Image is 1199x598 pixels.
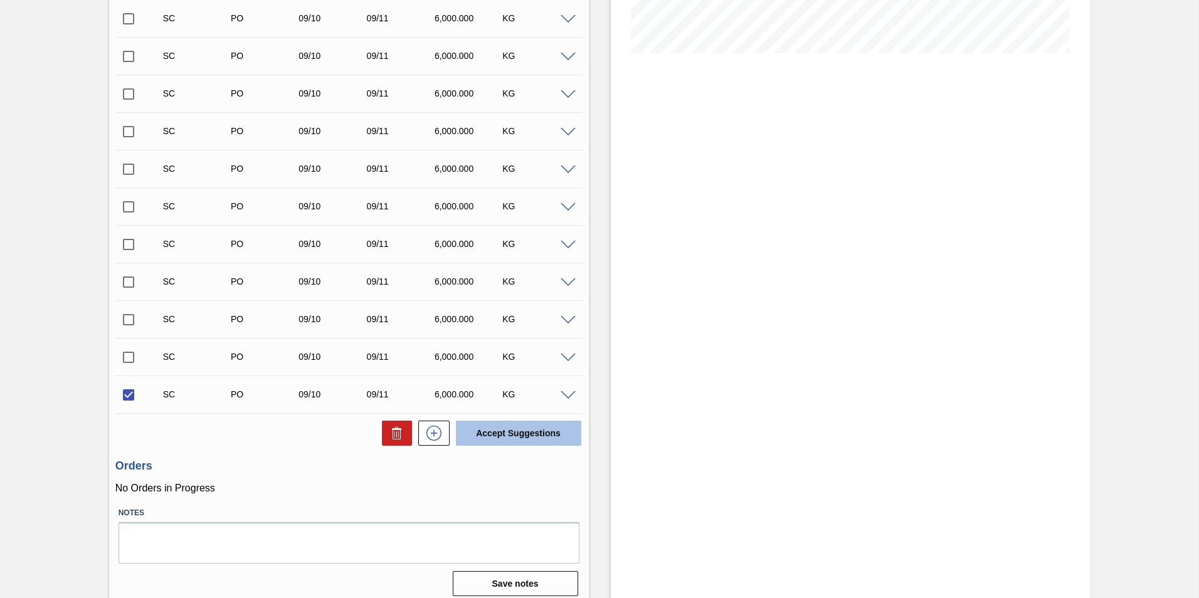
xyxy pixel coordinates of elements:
[295,239,371,249] div: 09/10/2025
[160,239,236,249] div: Suggestion Created
[456,421,581,446] button: Accept Suggestions
[160,126,236,136] div: Suggestion Created
[499,51,575,61] div: KG
[115,459,583,473] h3: Orders
[295,126,371,136] div: 09/10/2025
[364,239,440,249] div: 09/11/2025
[364,389,440,399] div: 09/11/2025
[364,126,440,136] div: 09/11/2025
[499,276,575,286] div: KG
[431,239,507,249] div: 6,000.000
[364,88,440,98] div: 09/11/2025
[228,164,304,174] div: Purchase order
[431,201,507,211] div: 6,000.000
[295,164,371,174] div: 09/10/2025
[228,126,304,136] div: Purchase order
[295,352,371,362] div: 09/10/2025
[499,352,575,362] div: KG
[160,51,236,61] div: Suggestion Created
[228,88,304,98] div: Purchase order
[228,239,304,249] div: Purchase order
[431,13,507,23] div: 6,000.000
[364,314,440,324] div: 09/11/2025
[431,51,507,61] div: 6,000.000
[160,164,236,174] div: Suggestion Created
[499,126,575,136] div: KG
[295,389,371,399] div: 09/10/2025
[160,352,236,362] div: Suggestion Created
[228,276,304,286] div: Purchase order
[431,88,507,98] div: 6,000.000
[228,389,304,399] div: Purchase order
[499,389,575,399] div: KG
[431,352,507,362] div: 6,000.000
[160,389,236,399] div: Suggestion Created
[431,314,507,324] div: 6,000.000
[228,314,304,324] div: Purchase order
[228,201,304,211] div: Purchase order
[295,13,371,23] div: 09/10/2025
[160,314,236,324] div: Suggestion Created
[364,164,440,174] div: 09/11/2025
[450,419,583,447] div: Accept Suggestions
[431,126,507,136] div: 6,000.000
[431,164,507,174] div: 6,000.000
[295,314,371,324] div: 09/10/2025
[295,88,371,98] div: 09/10/2025
[364,201,440,211] div: 09/11/2025
[499,201,575,211] div: KG
[499,314,575,324] div: KG
[160,201,236,211] div: Suggestion Created
[295,276,371,286] div: 09/10/2025
[499,239,575,249] div: KG
[376,421,412,446] div: Delete Suggestions
[119,504,579,522] label: Notes
[160,13,236,23] div: Suggestion Created
[295,51,371,61] div: 09/10/2025
[364,352,440,362] div: 09/11/2025
[160,88,236,98] div: Suggestion Created
[453,571,578,596] button: Save notes
[499,13,575,23] div: KG
[499,164,575,174] div: KG
[228,51,304,61] div: Purchase order
[431,276,507,286] div: 6,000.000
[431,389,507,399] div: 6,000.000
[295,201,371,211] div: 09/10/2025
[412,421,450,446] div: New suggestion
[499,88,575,98] div: KG
[364,276,440,286] div: 09/11/2025
[364,51,440,61] div: 09/11/2025
[115,483,583,494] p: No Orders in Progress
[228,13,304,23] div: Purchase order
[364,13,440,23] div: 09/11/2025
[228,352,304,362] div: Purchase order
[160,276,236,286] div: Suggestion Created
